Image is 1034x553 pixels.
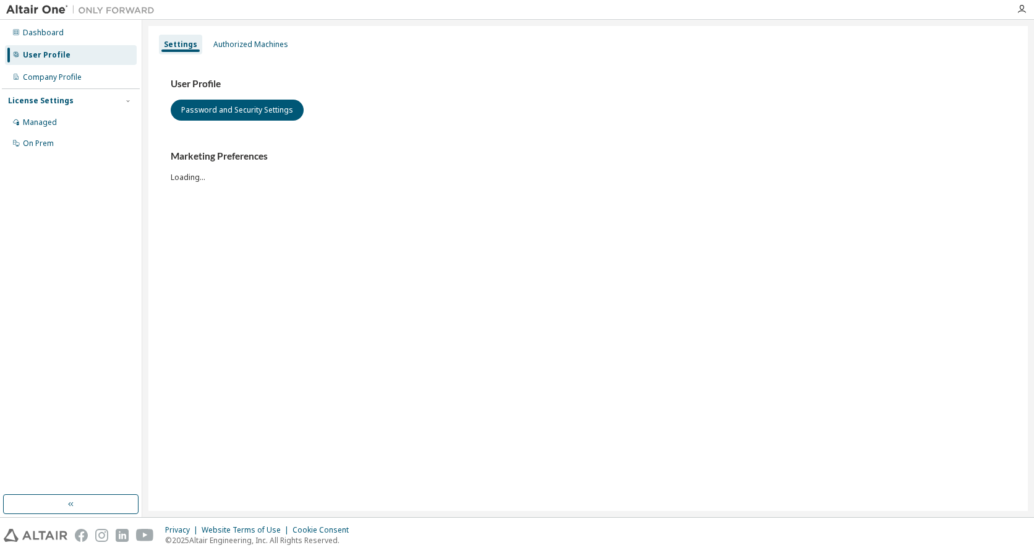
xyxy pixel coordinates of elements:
img: altair_logo.svg [4,529,67,542]
div: Dashboard [23,28,64,38]
button: Password and Security Settings [171,100,304,121]
div: License Settings [8,96,74,106]
div: Privacy [165,525,202,535]
p: © 2025 Altair Engineering, Inc. All Rights Reserved. [165,535,356,546]
div: Authorized Machines [213,40,288,49]
img: facebook.svg [75,529,88,542]
div: User Profile [23,50,70,60]
img: Altair One [6,4,161,16]
div: Website Terms of Use [202,525,293,535]
div: Company Profile [23,72,82,82]
div: Settings [164,40,197,49]
img: linkedin.svg [116,529,129,542]
div: On Prem [23,139,54,148]
div: Cookie Consent [293,525,356,535]
h3: Marketing Preferences [171,150,1006,163]
img: instagram.svg [95,529,108,542]
h3: User Profile [171,78,1006,90]
img: youtube.svg [136,529,154,542]
div: Loading... [171,150,1006,182]
div: Managed [23,118,57,127]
